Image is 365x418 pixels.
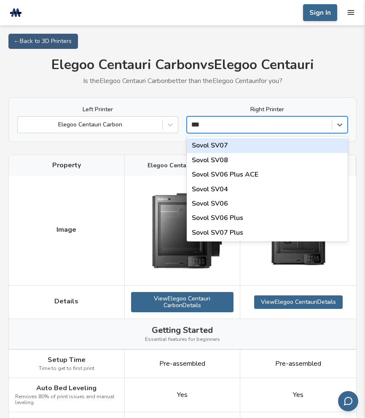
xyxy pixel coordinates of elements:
span: Time to get to first print [39,366,94,372]
span: Elegoo Centauri Carbon [148,162,217,169]
label: Left Printer [17,106,178,113]
span: Auto Bed Leveling [36,384,97,392]
div: Sovol SV04 [187,182,348,196]
button: Sign In [303,4,337,21]
button: mobile navigation menu [347,8,355,16]
span: Pre-assembled [275,360,321,367]
a: ViewElegoo CentauriDetails [254,295,343,309]
span: Yes [177,391,188,399]
div: Sovol SV07 Plus [187,225,348,240]
span: Getting Started [152,325,213,335]
span: Essential features for beginners [145,337,220,343]
span: Pre-assembled [159,360,205,367]
p: Is the Elegoo Centauri Carbon better than the Elegoo Centauri for you? [8,77,357,85]
input: Sovol SV07Sovol SV08Sovol SV06 Plus ACESovol SV04Sovol SV06Sovol SV06 PlusSovol SV07 Plus [191,121,204,129]
span: Details [54,297,78,305]
label: Right Printer [187,106,348,113]
a: ViewElegoo Centauri CarbonDetails [131,292,234,312]
div: Sovol SV06 Plus [187,211,348,225]
span: Yes [293,391,303,399]
div: Sovol SV06 [187,196,348,211]
div: Sovol SV08 [187,153,348,167]
h1: Elegoo Centauri Carbon vs Elegoo Centauri [8,57,357,73]
span: Property [52,161,81,169]
span: Removes 80% of print issues and manual leveling [15,394,118,406]
div: Sovol SV06 Plus ACE [187,167,348,182]
img: Elegoo Centauri Carbon [140,182,224,279]
div: Sovol SV07 [187,138,348,153]
span: Setup Time [48,356,86,364]
span: Image [56,226,76,233]
button: Send feedback via email [338,391,358,411]
a: ← Back to 3D Printers [8,34,78,49]
input: Elegoo Centauri Carbon [22,121,24,129]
